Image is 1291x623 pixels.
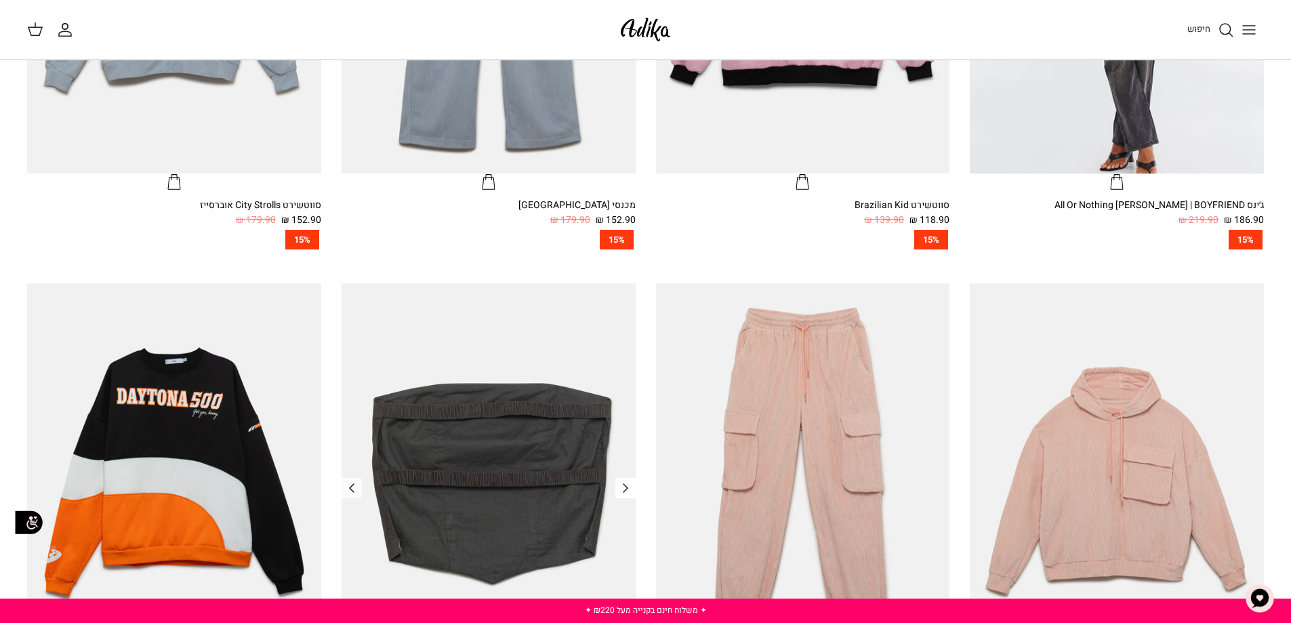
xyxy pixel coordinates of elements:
a: ✦ משלוח חינם בקנייה מעל ₪220 ✦ [585,604,707,616]
a: חיפוש [1187,22,1234,38]
button: צ'אט [1239,578,1280,619]
a: החשבון שלי [57,22,79,38]
span: 15% [285,230,319,249]
a: סווטשירט City Strolls אוברסייז 152.90 ₪ 179.90 ₪ [27,198,321,228]
a: 15% [27,230,321,249]
button: Toggle menu [1234,15,1264,45]
div: סווטשירט City Strolls אוברסייז [27,198,321,213]
span: 179.90 ₪ [236,213,276,228]
span: 15% [600,230,634,249]
span: חיפוש [1187,22,1210,35]
a: 15% [342,230,636,249]
span: 15% [914,230,948,249]
span: 152.90 ₪ [281,213,321,228]
a: Previous [615,478,636,498]
a: Previous [342,478,362,498]
a: מכנסי [GEOGRAPHIC_DATA] 152.90 ₪ 179.90 ₪ [342,198,636,228]
a: 15% [656,230,950,249]
a: סווטשירט Brazilian Kid 118.90 ₪ 139.90 ₪ [656,198,950,228]
span: 15% [1229,230,1263,249]
span: 219.90 ₪ [1179,213,1218,228]
div: ג׳ינס All Or Nothing [PERSON_NAME] | BOYFRIEND [970,198,1264,213]
span: 186.90 ₪ [1224,213,1264,228]
span: 139.90 ₪ [864,213,904,228]
span: 118.90 ₪ [909,213,949,228]
div: סווטשירט Brazilian Kid [656,198,950,213]
a: ג׳ינס All Or Nothing [PERSON_NAME] | BOYFRIEND 186.90 ₪ 219.90 ₪ [970,198,1264,228]
img: Adika IL [617,14,674,45]
span: 179.90 ₪ [550,213,590,228]
div: מכנסי [GEOGRAPHIC_DATA] [342,198,636,213]
a: 15% [970,230,1264,249]
span: 152.90 ₪ [596,213,636,228]
img: accessibility_icon02.svg [10,504,47,541]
